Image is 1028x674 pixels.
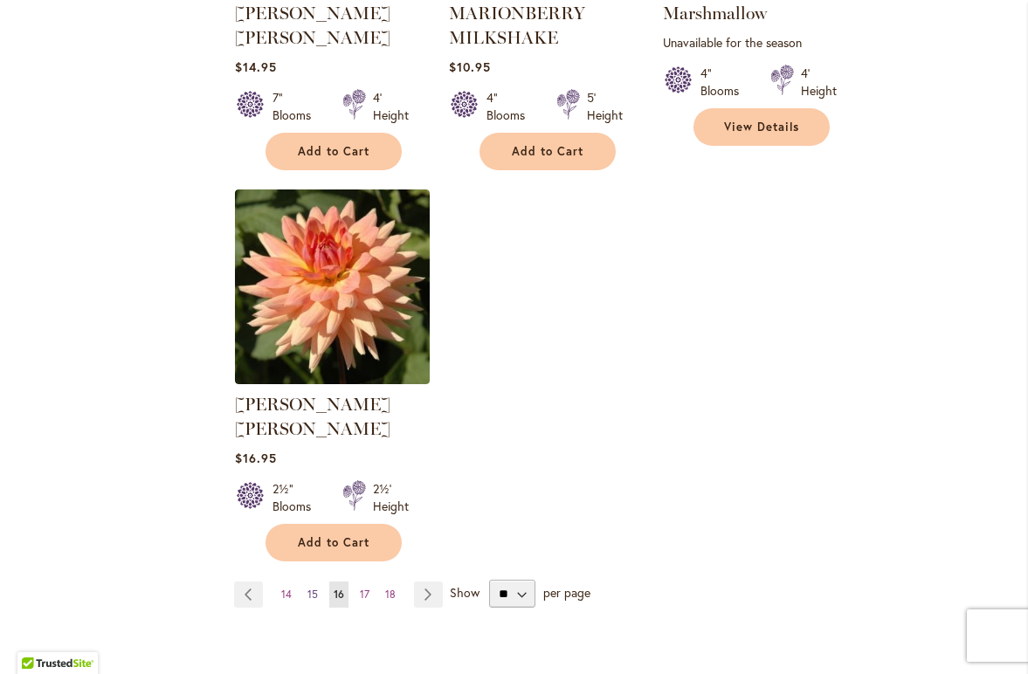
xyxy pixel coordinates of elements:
[235,371,430,388] a: Mary Jo
[693,108,830,146] a: View Details
[235,394,390,439] a: [PERSON_NAME] [PERSON_NAME]
[385,588,396,601] span: 18
[298,144,369,159] span: Add to Cart
[298,535,369,550] span: Add to Cart
[266,133,402,170] button: Add to Cart
[663,34,858,51] p: Unavailable for the season
[303,581,322,608] a: 15
[373,480,409,515] div: 2½' Height
[360,588,369,601] span: 17
[700,65,749,100] div: 4" Blooms
[281,588,292,601] span: 14
[13,612,62,661] iframe: Launch Accessibility Center
[235,189,430,384] img: Mary Jo
[273,89,321,124] div: 7" Blooms
[450,584,480,601] span: Show
[373,89,409,124] div: 4' Height
[486,89,535,124] div: 4" Blooms
[663,3,767,24] a: Marshmallow
[480,133,616,170] button: Add to Cart
[355,581,374,608] a: 17
[334,588,344,601] span: 16
[235,3,390,48] a: [PERSON_NAME] [PERSON_NAME]
[512,144,583,159] span: Add to Cart
[235,450,277,466] span: $16.95
[449,58,491,75] span: $10.95
[266,524,402,561] button: Add to Cart
[724,120,799,134] span: View Details
[235,58,277,75] span: $14.95
[587,89,623,124] div: 5' Height
[801,65,837,100] div: 4' Height
[307,588,318,601] span: 15
[273,480,321,515] div: 2½" Blooms
[449,3,585,48] a: MARIONBERRY MILKSHAKE
[277,581,296,608] a: 14
[543,584,590,601] span: per page
[381,581,400,608] a: 18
